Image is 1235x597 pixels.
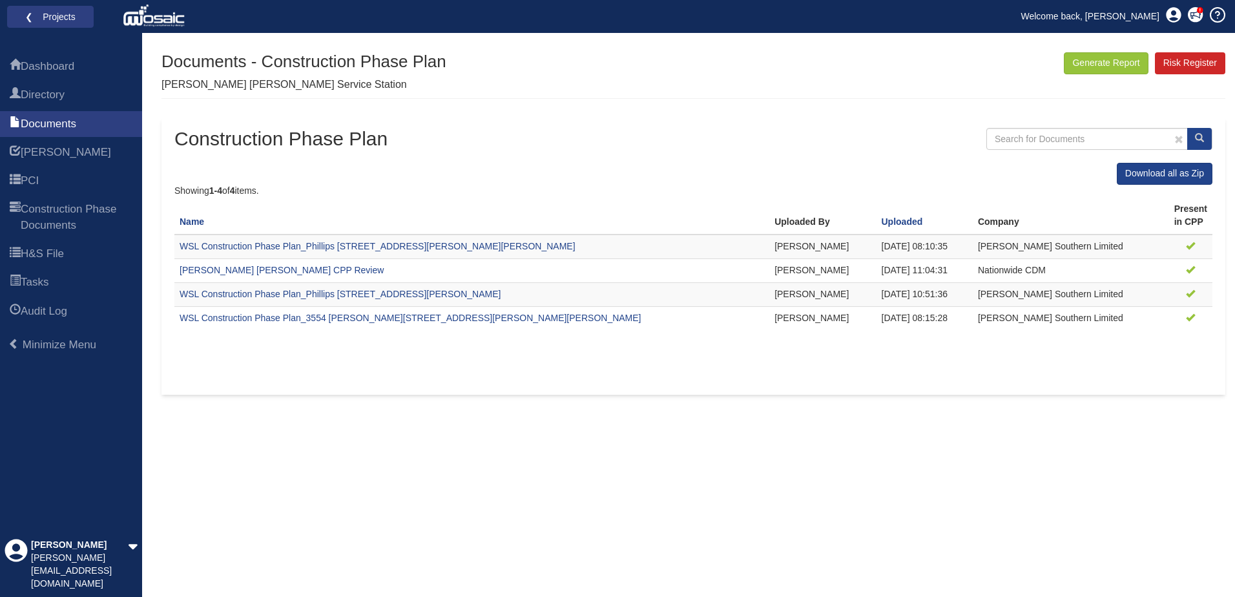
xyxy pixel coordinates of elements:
th: Company [973,198,1169,235]
h1: Documents - Construction Phase Plan [161,52,446,71]
span: Dashboard [10,59,21,75]
b: 1-4 [209,185,222,196]
td: [PERSON_NAME] Southern Limited [973,307,1169,330]
div: [PERSON_NAME][EMAIL_ADDRESS][DOMAIN_NAME] [31,552,128,591]
div: Showing of items. [174,185,1212,198]
a: ❮ Projects [16,8,85,25]
span: HARI [21,145,111,160]
span: Documents [10,117,21,132]
td: Nationwide CDM [973,259,1169,283]
span: Directory [10,88,21,103]
div: [PERSON_NAME] [31,539,128,552]
td: [PERSON_NAME] [769,259,876,283]
a: Clear [1167,131,1187,148]
b: 4 [230,185,235,196]
a: WSL Construction Phase Plan_Phillips [STREET_ADDRESS][PERSON_NAME] [180,289,501,299]
a: WSL Construction Phase Plan_3554 [PERSON_NAME][STREET_ADDRESS][PERSON_NAME][PERSON_NAME] [180,313,641,323]
td: [DATE] 08:10:35 [877,235,973,258]
a: Uploaded [882,216,923,227]
span: Audit Log [10,304,21,320]
button: Search [1187,128,1212,150]
a: Download all as Zip [1117,163,1212,185]
span: Tasks [10,275,21,291]
h2: Construction Phase Plan [174,128,388,149]
td: [DATE] 10:51:36 [877,283,973,307]
td: [PERSON_NAME] [769,307,876,330]
span: Construction Phase Documents [10,202,21,234]
span: Directory [21,87,65,103]
a: Name [180,216,204,227]
p: [PERSON_NAME] [PERSON_NAME] Service Station [161,78,446,92]
span: Minimize Menu [8,339,19,350]
th: Uploaded By [769,198,876,235]
td: [DATE] 08:15:28 [877,307,973,330]
span: Construction Phase Documents [21,202,132,233]
div: Profile [5,539,28,591]
span: PCI [21,173,39,189]
td: [DATE] 11:04:31 [877,259,973,283]
span: H&S File [10,247,21,262]
img: logo_white.png [123,3,188,29]
span: HARI [10,145,21,161]
input: Search for Documents [986,128,1212,150]
span: Tasks [21,275,48,290]
td: [PERSON_NAME] [769,235,876,258]
span: Minimize Menu [23,339,96,351]
button: Generate Report [1064,52,1148,74]
a: [PERSON_NAME] [PERSON_NAME] CPP Review [180,265,384,275]
a: Welcome back, [PERSON_NAME] [1012,6,1169,26]
th: Present in CPP [1169,198,1212,235]
span: Documents [21,116,76,132]
td: [PERSON_NAME] [769,283,876,307]
td: [PERSON_NAME] Southern Limited [973,235,1169,258]
a: WSL Construction Phase Plan_Phillips [STREET_ADDRESS][PERSON_NAME][PERSON_NAME] [180,241,576,251]
span: H&S File [21,246,64,262]
span: Dashboard [21,59,74,74]
a: Risk Register [1155,52,1225,74]
td: [PERSON_NAME] Southern Limited [973,283,1169,307]
span: PCI [10,174,21,189]
span: Audit Log [21,304,67,319]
